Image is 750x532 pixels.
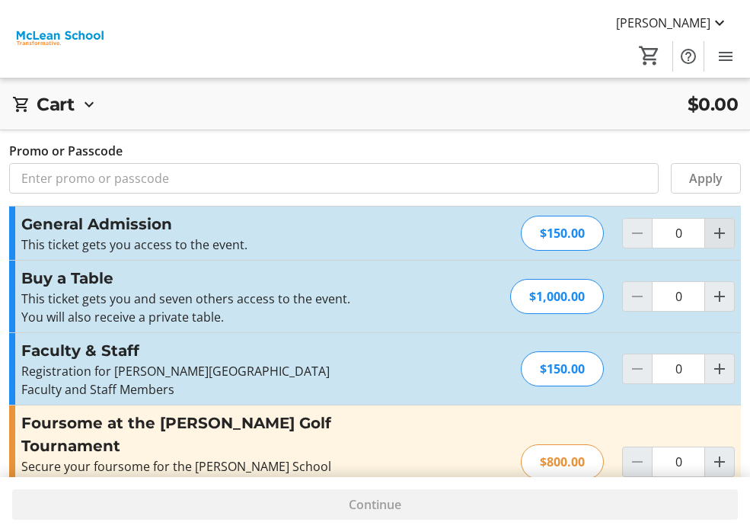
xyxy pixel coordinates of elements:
[652,354,705,384] input: Faculty & Staff Quantity
[705,282,734,311] button: Increment by one
[705,219,734,248] button: Increment by one
[673,41,704,72] button: Help
[21,362,354,399] p: Registration for [PERSON_NAME][GEOGRAPHIC_DATA] Faculty and Staff Members
[616,14,710,32] span: [PERSON_NAME]
[37,91,74,117] h2: Cart
[652,281,705,312] input: Buy a Table Quantity
[521,216,604,251] div: $150.00
[710,41,741,72] button: Menu
[21,339,354,362] h3: Faculty & Staff
[705,447,734,476] button: Increment by one
[705,354,734,383] button: Increment by one
[9,10,110,67] img: McLean School's Logo
[604,11,741,35] button: [PERSON_NAME]
[21,267,354,290] h3: Buy a Table
[521,351,604,386] div: $150.00
[21,412,354,457] h3: Foursome at the [PERSON_NAME] Golf Tournament
[636,42,663,69] button: Cart
[21,236,354,254] div: This ticket gets you access to the event.
[652,218,705,248] input: General Admission Quantity
[652,447,705,477] input: Foursome at the McLean Golf Tournament Quantity
[521,444,604,479] div: $800.00
[9,163,659,194] input: Enter promo or passcode
[21,457,354,494] div: Secure your foursome for the [PERSON_NAME] School Golf Tournament, happening on [DATE]! Register ...
[688,91,739,117] span: $0.00
[21,213,354,236] h3: General Admission
[671,163,741,194] button: Apply
[21,290,354,326] p: This ticket gets you and seven others access to the event. You will also receive a private table.
[510,279,604,314] div: $1,000.00
[9,142,123,160] label: Promo or Passcode
[689,169,723,187] span: Apply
